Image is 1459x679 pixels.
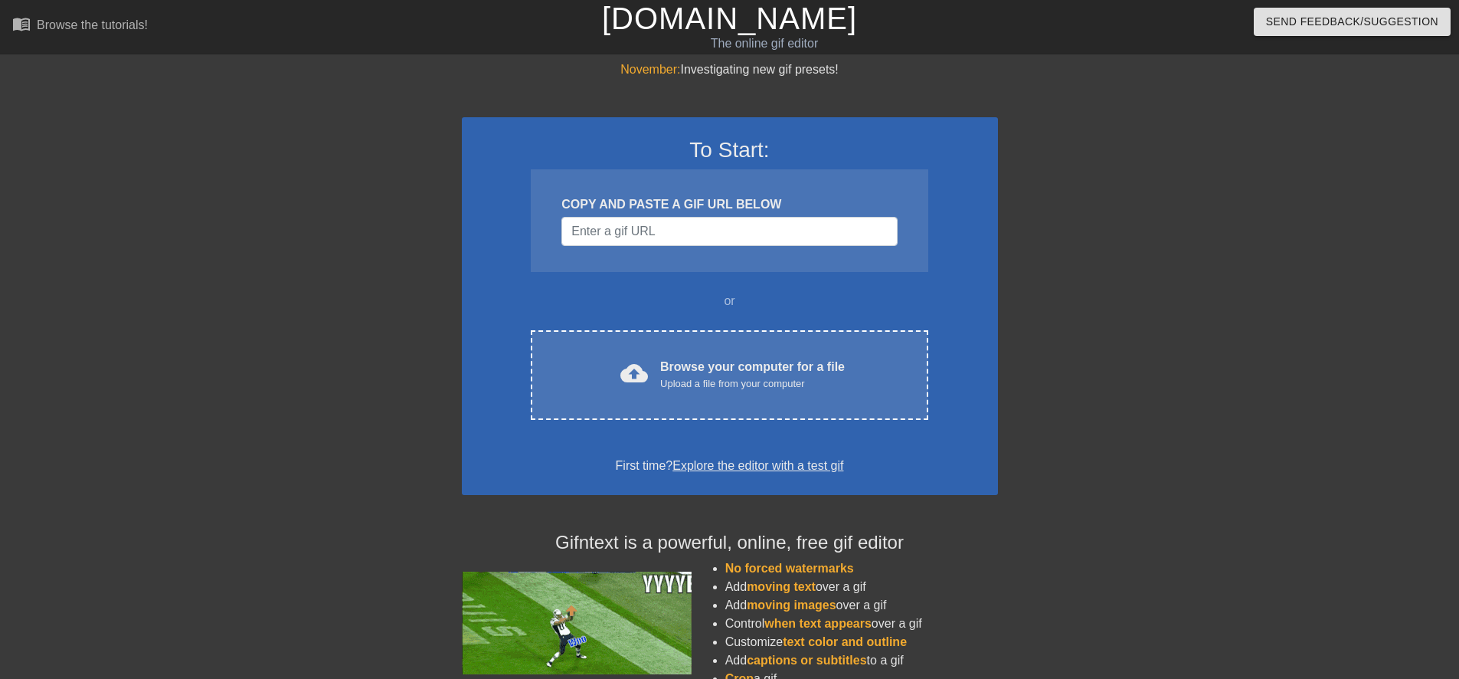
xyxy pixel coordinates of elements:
[561,217,897,246] input: Username
[1266,12,1438,31] span: Send Feedback/Suggestion
[37,18,148,31] div: Browse the tutorials!
[725,596,998,615] li: Add over a gif
[747,654,866,667] span: captions or subtitles
[747,580,816,593] span: moving text
[747,599,836,612] span: moving images
[725,651,998,670] li: Add to a gif
[620,63,680,76] span: November:
[561,195,897,214] div: COPY AND PASTE A GIF URL BELOW
[12,15,148,38] a: Browse the tutorials!
[764,617,872,630] span: when text appears
[502,292,958,310] div: or
[462,532,998,554] h4: Gifntext is a powerful, online, free gif editor
[462,61,998,79] div: Investigating new gif presets!
[12,15,31,33] span: menu_book
[783,635,907,648] span: text color and outline
[660,376,845,392] div: Upload a file from your computer
[660,358,845,392] div: Browse your computer for a file
[482,137,978,163] h3: To Start:
[725,562,854,575] span: No forced watermarks
[672,459,843,472] a: Explore the editor with a test gif
[725,615,998,633] li: Control over a gif
[462,572,692,674] img: football_small.gif
[494,34,1035,53] div: The online gif editor
[725,578,998,596] li: Add over a gif
[725,633,998,651] li: Customize
[1254,8,1451,36] button: Send Feedback/Suggestion
[620,359,648,387] span: cloud_upload
[602,2,857,35] a: [DOMAIN_NAME]
[482,457,978,475] div: First time?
